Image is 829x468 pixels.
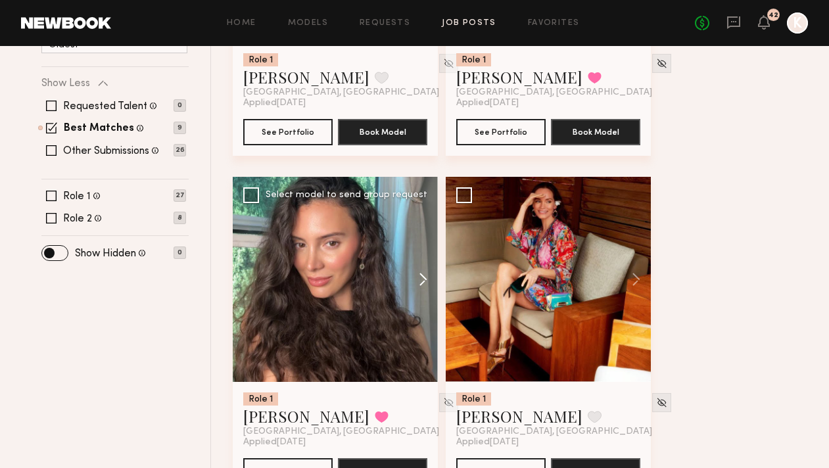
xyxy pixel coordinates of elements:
label: Role 2 [63,214,92,224]
label: Requested Talent [63,101,147,112]
p: 0 [174,246,186,259]
img: Unhide Model [656,58,667,69]
div: Applied [DATE] [456,98,640,108]
p: 8 [174,212,186,224]
div: Applied [DATE] [243,437,427,448]
p: 0 [174,99,186,112]
a: Home [227,19,256,28]
span: [GEOGRAPHIC_DATA], [GEOGRAPHIC_DATA] [243,87,439,98]
div: Role 1 [243,392,278,406]
p: Show Less [41,78,90,89]
a: K [787,12,808,34]
button: See Portfolio [243,119,333,145]
img: Unhide Model [656,397,667,408]
p: 27 [174,189,186,202]
label: Best Matches [64,124,134,134]
a: [PERSON_NAME] [456,406,582,427]
p: 26 [174,144,186,156]
img: Unhide Model [443,397,454,408]
a: Requests [360,19,410,28]
a: [PERSON_NAME] [456,66,582,87]
div: Role 1 [243,53,278,66]
label: Show Hidden [75,248,136,259]
button: See Portfolio [456,119,546,145]
div: 42 [769,12,778,19]
label: Other Submissions [63,146,149,156]
span: [GEOGRAPHIC_DATA], [GEOGRAPHIC_DATA] [456,427,652,437]
button: Book Model [338,119,427,145]
a: [PERSON_NAME] [243,406,369,427]
a: [PERSON_NAME] [243,66,369,87]
div: Role 1 [456,392,491,406]
label: Role 1 [63,191,91,202]
div: Applied [DATE] [243,98,427,108]
div: Applied [DATE] [456,437,640,448]
span: [GEOGRAPHIC_DATA], [GEOGRAPHIC_DATA] [243,427,439,437]
img: Unhide Model [443,58,454,69]
div: Select model to send group request [266,191,427,200]
a: Models [288,19,328,28]
span: [GEOGRAPHIC_DATA], [GEOGRAPHIC_DATA] [456,87,652,98]
a: Job Posts [442,19,496,28]
a: Favorites [528,19,580,28]
p: 9 [174,122,186,134]
div: Role 1 [456,53,491,66]
button: Book Model [551,119,640,145]
a: Book Model [338,126,427,137]
a: Book Model [551,126,640,137]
